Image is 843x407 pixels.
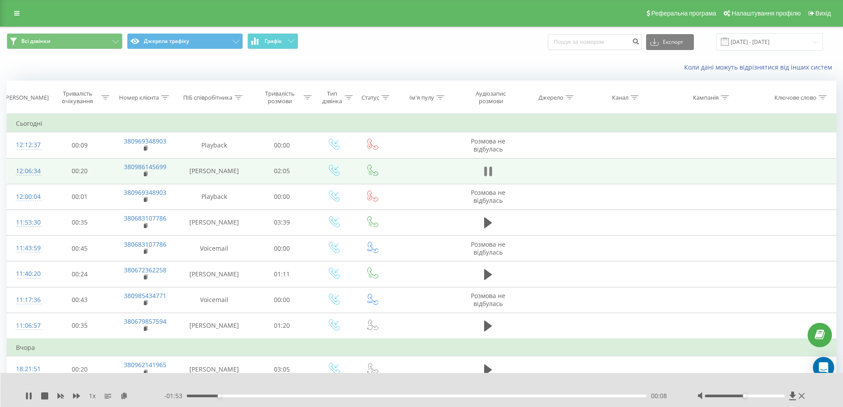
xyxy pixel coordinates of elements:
[250,287,314,313] td: 00:00
[127,33,243,49] button: Джерела трафіку
[178,158,250,184] td: [PERSON_NAME]
[7,115,836,132] td: Сьогодні
[16,317,39,334] div: 11:06:57
[178,357,250,382] td: [PERSON_NAME]
[178,132,250,158] td: Playback
[693,94,719,101] div: Кампанія
[48,236,112,261] td: 00:45
[48,184,112,209] td: 00:01
[743,394,747,398] div: Accessibility label
[409,94,434,101] div: Ім'я пулу
[16,163,39,180] div: 12:06:34
[217,394,221,398] div: Accessibility label
[124,291,166,300] a: 380985434771
[48,132,112,158] td: 00:09
[548,34,642,50] input: Пошук за номером
[178,313,250,339] td: [PERSON_NAME]
[539,94,563,101] div: Джерело
[48,287,112,313] td: 00:43
[7,33,123,49] button: Всі дзвінки
[362,94,379,101] div: Статус
[48,357,112,382] td: 00:20
[16,265,39,283] div: 11:40:20
[16,136,39,154] div: 12:12:37
[651,10,716,17] span: Реферальна програма
[124,214,166,222] a: 380683107786
[124,360,166,369] a: 380962141965
[7,339,836,357] td: Вчора
[178,261,250,287] td: [PERSON_NAME]
[250,261,314,287] td: 01:11
[250,132,314,158] td: 00:00
[731,10,801,17] span: Налаштування профілю
[164,391,187,400] span: - 01:53
[178,209,250,235] td: [PERSON_NAME]
[16,291,39,309] div: 11:17:36
[322,90,343,105] div: Тип дзвінка
[16,360,39,378] div: 18:21:51
[612,94,628,101] div: Канал
[250,313,314,339] td: 01:20
[56,90,100,105] div: Тривалість очікування
[471,137,505,153] span: Розмова не відбулась
[265,38,282,44] span: Графік
[178,184,250,209] td: Playback
[465,90,516,105] div: Аудіозапис розмови
[119,94,159,101] div: Номер клієнта
[124,317,166,326] a: 380679857594
[471,291,505,308] span: Розмова не відбулась
[124,188,166,197] a: 380969348903
[258,90,302,105] div: Тривалість розмови
[4,94,49,101] div: [PERSON_NAME]
[471,188,505,205] span: Розмова не відбулась
[250,158,314,184] td: 02:05
[813,357,834,378] div: Open Intercom Messenger
[48,209,112,235] td: 00:35
[250,236,314,261] td: 00:00
[48,313,112,339] td: 00:35
[124,266,166,274] a: 380672362258
[178,287,250,313] td: Voicemail
[16,188,39,205] div: 12:00:04
[471,240,505,256] span: Розмова не відбулась
[651,391,667,400] span: 00:08
[178,236,250,261] td: Voicemail
[183,94,232,101] div: ПІБ співробітника
[250,209,314,235] td: 03:39
[250,184,314,209] td: 00:00
[124,240,166,248] a: 380683107786
[124,163,166,171] a: 380986145699
[684,63,836,71] a: Коли дані можуть відрізнятися вiд інших систем
[250,357,314,382] td: 03:05
[48,261,112,287] td: 00:24
[16,214,39,231] div: 11:53:30
[646,34,694,50] button: Експорт
[21,38,50,45] span: Всі дзвінки
[816,10,831,17] span: Вихід
[89,391,96,400] span: 1 x
[247,33,298,49] button: Графік
[124,137,166,145] a: 380969348903
[16,240,39,257] div: 11:43:59
[48,158,112,184] td: 00:20
[774,94,816,101] div: Ключове слово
